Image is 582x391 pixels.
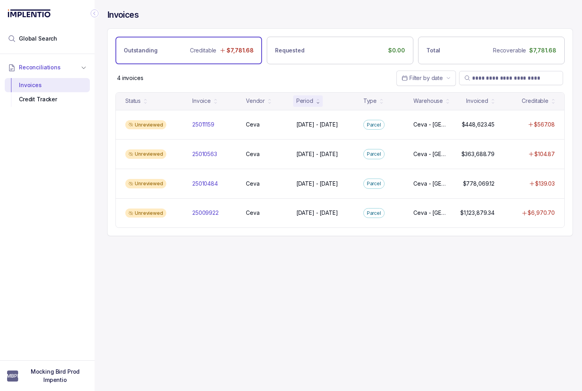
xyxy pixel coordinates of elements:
p: Creditable [190,47,217,54]
p: $778,069.12 [463,180,495,188]
div: Unreviewed [125,120,166,130]
p: Ceva - [GEOGRAPHIC_DATA] [GEOGRAPHIC_DATA], [GEOGRAPHIC_DATA] - [GEOGRAPHIC_DATA] [413,180,448,188]
p: Parcel [367,180,381,188]
p: $104.87 [534,150,555,158]
div: Invoice [192,97,211,105]
p: $363,688.79 [461,150,495,158]
div: Credit Tracker [11,92,84,106]
p: 25011159 [192,121,214,128]
p: [DATE] - [DATE] [296,209,338,217]
p: Total [426,47,440,54]
p: Recoverable [493,47,526,54]
p: $6,970.70 [528,209,555,217]
button: Date Range Picker [396,71,456,86]
div: Invoices [11,78,84,92]
p: $7,781.68 [227,47,254,54]
div: Period [296,97,313,105]
p: $139.03 [535,180,555,188]
p: [DATE] - [DATE] [296,150,338,158]
p: Ceva - [GEOGRAPHIC_DATA] [GEOGRAPHIC_DATA], [GEOGRAPHIC_DATA] - [GEOGRAPHIC_DATA] [413,121,448,128]
span: Filter by date [409,74,443,81]
p: [DATE] - [DATE] [296,121,338,128]
div: Remaining page entries [117,74,143,82]
div: Unreviewed [125,179,166,188]
p: 4 invoices [117,74,143,82]
p: Ceva [246,209,259,217]
p: [DATE] - [DATE] [296,180,338,188]
div: Unreviewed [125,209,166,218]
div: Creditable [522,97,549,105]
span: Global Search [19,35,57,43]
button: User initialsMocking Bird Prod Impentio [7,368,87,384]
p: Requested [275,47,305,54]
p: 25009922 [192,209,219,217]
p: $0.00 [388,47,405,54]
p: $567.08 [534,121,555,128]
p: Ceva [246,180,259,188]
div: Reconciliations [5,76,90,108]
p: $1,123,879.34 [460,209,495,217]
span: User initials [7,371,18,382]
search: Date Range Picker [402,74,443,82]
div: Invoiced [466,97,488,105]
p: 25010484 [192,180,218,188]
p: Outstanding [124,47,157,54]
h4: Invoices [107,9,139,20]
p: Ceva [246,121,259,128]
p: Parcel [367,150,381,158]
p: Parcel [367,121,381,129]
p: Ceva - [GEOGRAPHIC_DATA] [GEOGRAPHIC_DATA], [GEOGRAPHIC_DATA] - [GEOGRAPHIC_DATA] [413,209,448,217]
span: Reconciliations [19,63,61,71]
p: Mocking Bird Prod Impentio [23,368,87,384]
div: Vendor [246,97,265,105]
div: Status [125,97,141,105]
div: Warehouse [413,97,443,105]
p: $448,623.45 [462,121,495,128]
p: 25010563 [192,150,217,158]
p: $7,781.68 [529,47,556,54]
div: Collapse Icon [90,9,99,18]
p: Ceva [246,150,259,158]
div: Type [363,97,377,105]
div: Unreviewed [125,149,166,159]
p: Parcel [367,209,381,217]
button: Reconciliations [5,59,90,76]
p: Ceva - [GEOGRAPHIC_DATA] [GEOGRAPHIC_DATA], [GEOGRAPHIC_DATA] - [GEOGRAPHIC_DATA] [413,150,448,158]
